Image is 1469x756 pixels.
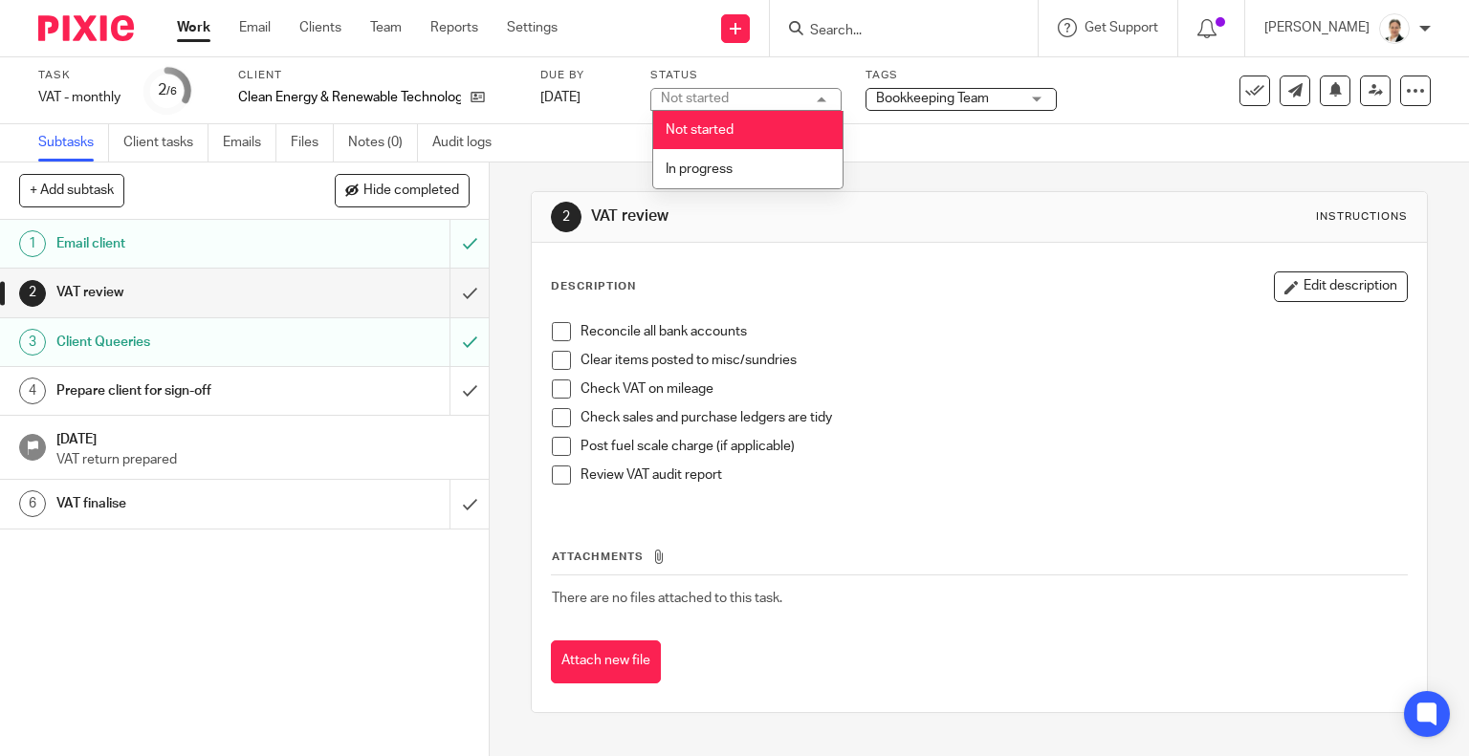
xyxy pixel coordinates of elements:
[56,278,306,307] h1: VAT review
[430,18,478,37] a: Reports
[38,15,134,41] img: Pixie
[432,124,506,162] a: Audit logs
[581,351,1408,370] p: Clear items posted to misc/sundries
[552,551,644,562] span: Attachments
[123,124,208,162] a: Client tasks
[581,465,1408,485] p: Review VAT audit report
[238,68,516,83] label: Client
[1274,271,1408,302] button: Edit description
[1264,18,1370,37] p: [PERSON_NAME]
[38,88,121,107] div: VAT - monthly
[666,123,734,137] span: Not started
[551,640,661,683] button: Attach new file
[56,425,470,449] h1: [DATE]
[19,230,46,257] div: 1
[661,92,729,105] div: Not started
[56,229,306,258] h1: Email client
[876,92,989,105] span: Bookkeeping Team
[56,328,306,356] h1: Client Queeries
[166,86,177,97] small: /6
[223,124,276,162] a: Emails
[19,378,46,404] div: 4
[56,489,306,518] h1: VAT finalise
[19,490,46,517] div: 6
[1379,13,1410,44] img: Untitled%20(5%20%C3%97%205%20cm)%20(2).png
[591,206,1020,227] h1: VAT review
[38,124,109,162] a: Subtasks
[299,18,341,37] a: Clients
[650,68,842,83] label: Status
[540,68,626,83] label: Due by
[581,322,1408,341] p: Reconcile all bank accounts
[540,91,581,104] span: [DATE]
[507,18,558,37] a: Settings
[158,79,177,101] div: 2
[581,379,1408,399] p: Check VAT on mileage
[581,437,1408,456] p: Post fuel scale charge (if applicable)
[370,18,402,37] a: Team
[291,124,334,162] a: Files
[38,68,121,83] label: Task
[56,377,306,405] h1: Prepare client for sign-off
[335,174,470,206] button: Hide completed
[348,124,418,162] a: Notes (0)
[19,329,46,356] div: 3
[808,23,980,40] input: Search
[551,202,581,232] div: 2
[666,162,733,176] span: In progress
[239,18,271,37] a: Email
[552,592,782,605] span: There are no files attached to this task.
[1316,209,1408,225] div: Instructions
[866,68,1057,83] label: Tags
[238,88,461,107] p: Clean Energy & Renewable Technology Ltd
[1085,21,1158,34] span: Get Support
[177,18,210,37] a: Work
[19,174,124,206] button: + Add subtask
[56,450,470,469] p: VAT return prepared
[581,408,1408,427] p: Check sales and purchase ledgers are tidy
[363,184,459,199] span: Hide completed
[551,279,636,294] p: Description
[19,280,46,307] div: 2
